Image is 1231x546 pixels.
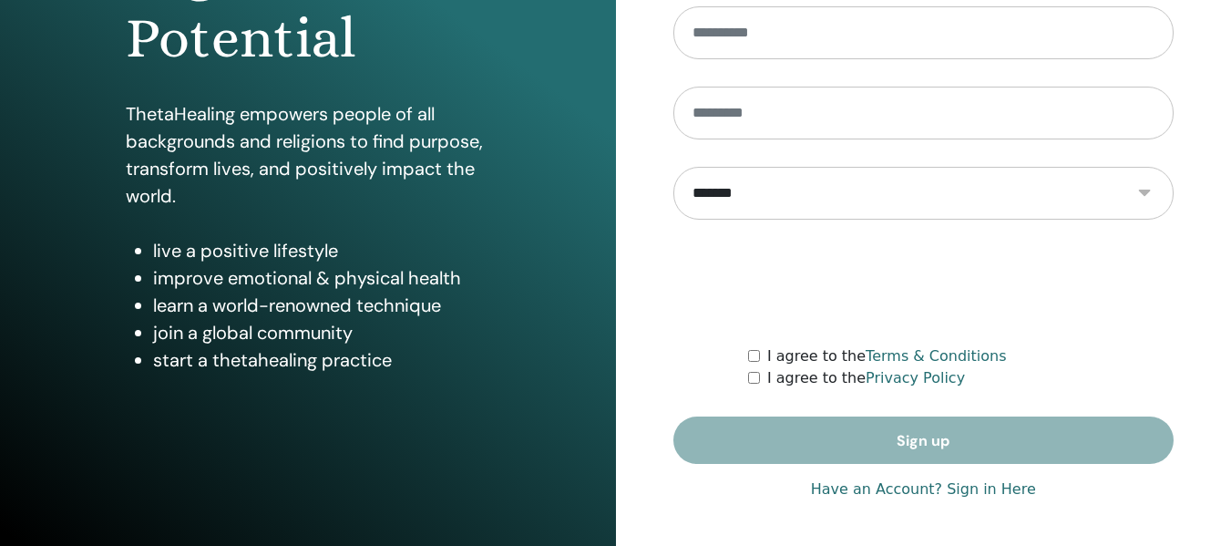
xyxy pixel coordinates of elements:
[126,100,490,210] p: ThetaHealing empowers people of all backgrounds and religions to find purpose, transform lives, a...
[866,369,965,386] a: Privacy Policy
[153,237,490,264] li: live a positive lifestyle
[866,347,1006,365] a: Terms & Conditions
[785,247,1062,318] iframe: reCAPTCHA
[767,345,1007,367] label: I agree to the
[153,319,490,346] li: join a global community
[767,367,965,389] label: I agree to the
[153,292,490,319] li: learn a world-renowned technique
[153,346,490,374] li: start a thetahealing practice
[811,479,1036,500] a: Have an Account? Sign in Here
[153,264,490,292] li: improve emotional & physical health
